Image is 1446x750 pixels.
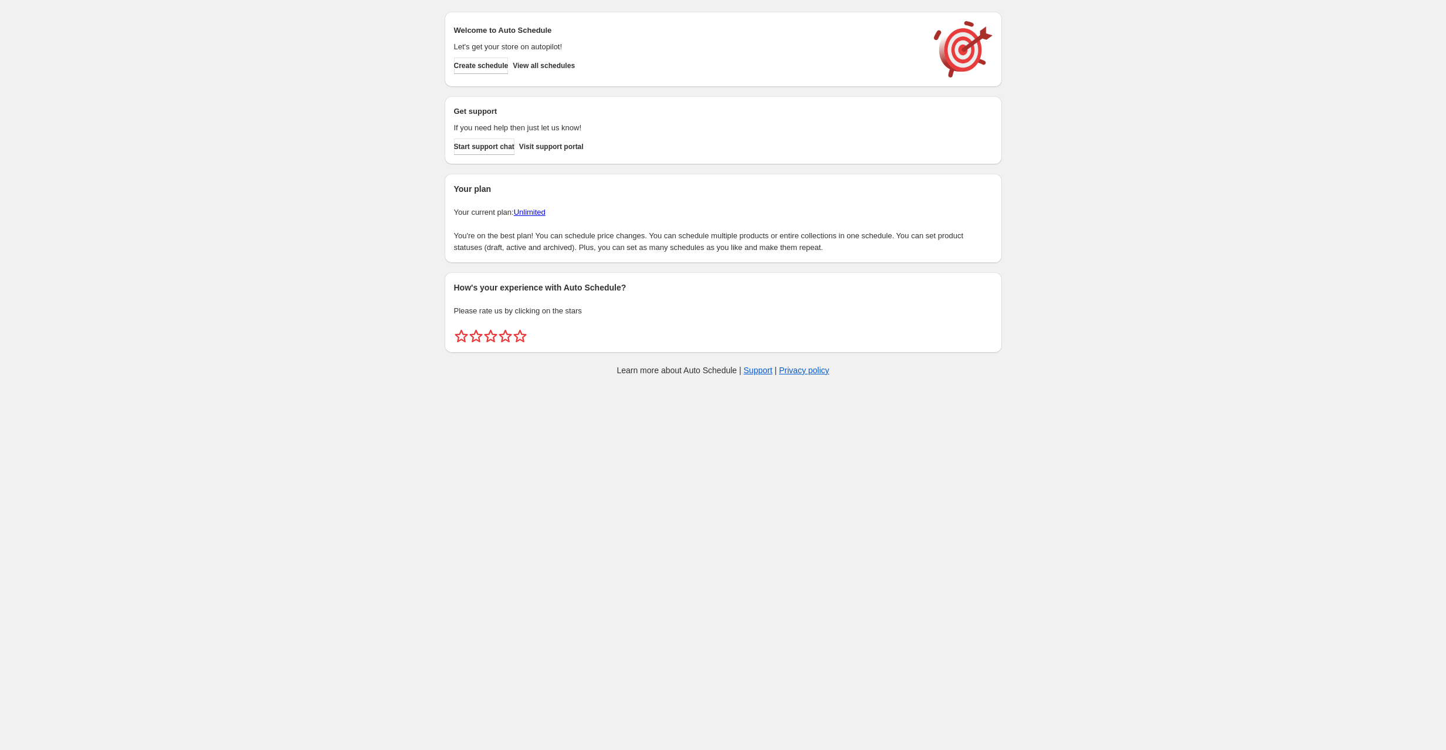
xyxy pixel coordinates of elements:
p: Learn more about Auto Schedule | | [617,364,829,376]
a: Visit support portal [519,138,584,155]
span: Visit support portal [519,142,584,151]
p: Let's get your store on autopilot! [454,41,922,53]
a: Support [744,366,773,375]
p: You're on the best plan! You can schedule price changes. You can schedule multiple products or en... [454,230,993,254]
a: Start support chat [454,138,514,155]
p: Your current plan: [454,207,993,218]
span: Create schedule [454,61,509,70]
h2: Welcome to Auto Schedule [454,25,922,36]
button: Create schedule [454,58,509,74]
a: Unlimited [514,208,546,217]
span: Start support chat [454,142,514,151]
p: Please rate us by clicking on the stars [454,305,993,317]
h2: Your plan [454,183,993,195]
h2: Get support [454,106,922,117]
button: View all schedules [513,58,575,74]
a: Privacy policy [779,366,829,375]
span: View all schedules [513,61,575,70]
p: If you need help then just let us know! [454,122,922,134]
h2: How's your experience with Auto Schedule? [454,282,993,293]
